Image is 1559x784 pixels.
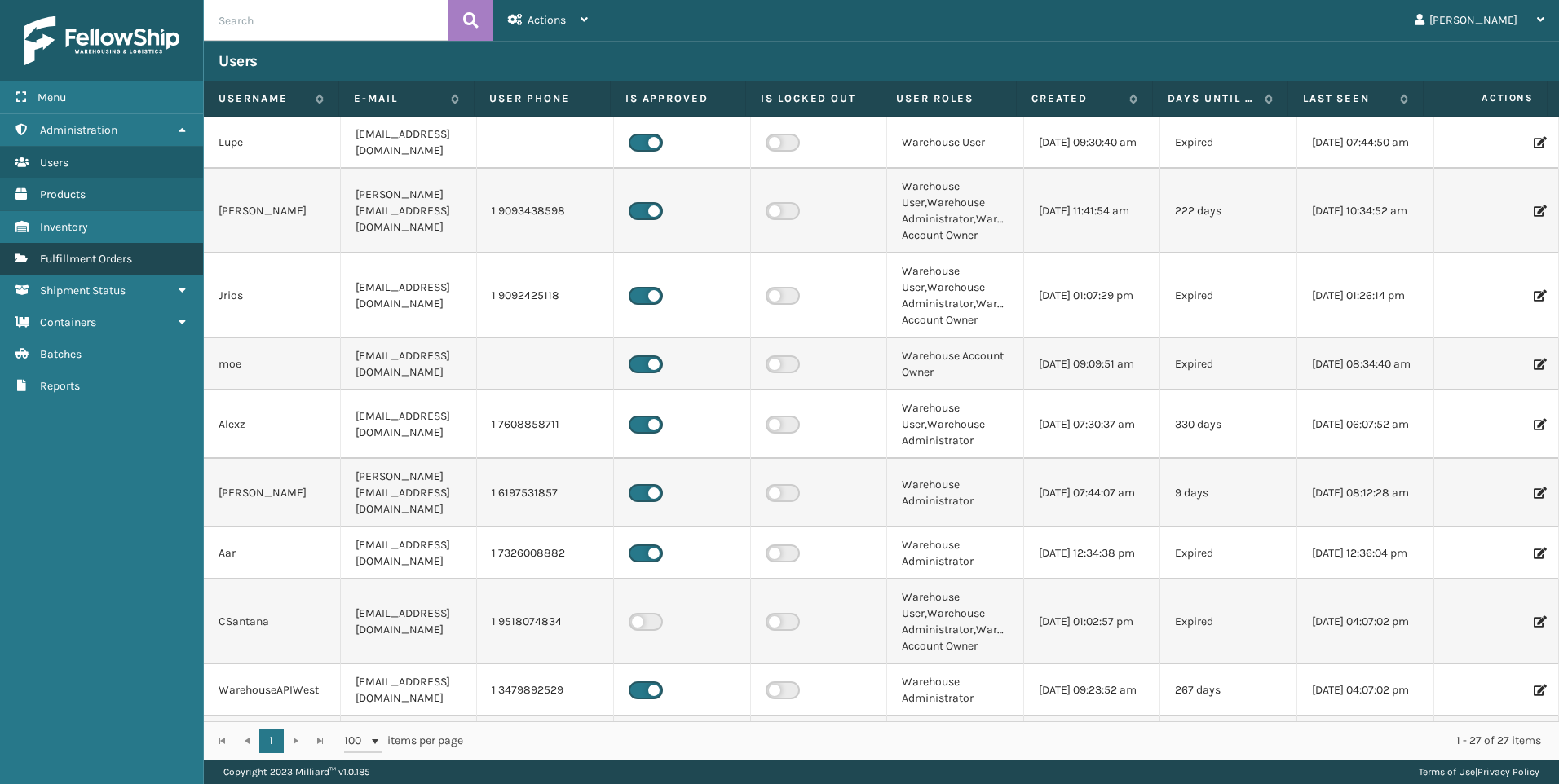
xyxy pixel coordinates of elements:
td: [DATE] 08:12:28 am [1297,459,1434,527]
td: [DATE] 09:23:52 am [1024,664,1161,716]
td: 1 9092425118 [477,253,614,338]
td: [DATE] 12:34:38 pm [1024,527,1161,579]
span: Batches [40,347,82,361]
a: Terms of Use [1419,766,1475,777]
td: [EMAIL_ADDRESS][DOMAIN_NAME] [341,579,478,664]
a: 1 [259,729,284,753]
td: 1 7326008882 [477,527,614,579]
td: [EMAIL_ADDRESS][DOMAIN_NAME] [341,253,478,338]
td: [DATE] 04:07:02 pm [1297,579,1434,664]
td: [PERSON_NAME] [204,169,341,253]
td: 330 days [1160,390,1297,459]
td: 1 9093438598 [477,169,614,253]
span: Actions [1429,85,1544,112]
td: Warehouse Administrator [887,664,1024,716]
td: Expired [1160,253,1297,338]
td: [DATE] 12:36:04 pm [1297,527,1434,579]
td: [DATE] 11:41:54 am [1024,169,1161,253]
td: Expired [1160,527,1297,579]
span: Shipment Status [40,284,126,297]
span: items per page [344,729,463,753]
td: Warehouse User,Warehouse Administrator,Warehouse Account Owner [887,579,1024,664]
td: [EMAIL_ADDRESS][DOMAIN_NAME] [341,390,478,459]
td: [EMAIL_ADDRESS][DOMAIN_NAME] [341,117,478,169]
td: [DATE] 07:30:37 am [1024,390,1161,459]
label: Last Seen [1303,91,1392,106]
td: [PERSON_NAME][EMAIL_ADDRESS][DOMAIN_NAME] [341,169,478,253]
span: Actions [528,13,566,27]
span: Containers [40,315,96,329]
td: 1 6197531857 [477,459,614,527]
label: User Roles [896,91,1001,106]
label: E-mail [354,91,443,106]
label: Is Locked Out [761,91,866,106]
div: | [1419,760,1539,784]
span: Administration [40,123,117,137]
td: [DATE] 07:44:50 am [1297,117,1434,169]
i: Edit [1534,290,1544,302]
td: Expired [1160,579,1297,664]
td: WarehouseAPIWest [204,664,341,716]
i: Edit [1534,137,1544,148]
td: Warehouse User [887,117,1024,169]
td: [DATE] 01:07:29 pm [1024,253,1161,338]
label: Username [219,91,307,106]
td: Expired [1160,117,1297,169]
span: Menu [38,90,66,104]
span: Users [40,156,68,170]
td: [DATE] 06:07:52 am [1297,390,1434,459]
i: Edit [1534,548,1544,559]
i: Edit [1534,419,1544,430]
td: Warehouse Administrator [887,527,1024,579]
td: [EMAIL_ADDRESS][DOMAIN_NAME] [341,664,478,716]
td: Lupe [204,117,341,169]
span: 100 [344,733,369,749]
td: [DATE] 10:34:52 am [1297,169,1434,253]
span: Fulfillment Orders [40,252,132,266]
td: [PERSON_NAME][EMAIL_ADDRESS][DOMAIN_NAME] [341,459,478,527]
td: Expired [1160,338,1297,390]
label: Created [1031,91,1120,106]
td: [DATE] 09:30:40 am [1024,117,1161,169]
td: Warehouse Account Owner [887,338,1024,390]
div: 1 - 27 of 27 items [486,733,1541,749]
td: 1 3479892529 [477,664,614,716]
td: Jrios [204,253,341,338]
td: Warehouse Administrator [887,459,1024,527]
td: [DATE] 04:07:02 pm [1297,664,1434,716]
label: Days until password expires [1168,91,1256,106]
td: Alexz [204,390,341,459]
td: Warehouse User,Warehouse Administrator,Warehouse Account Owner [887,169,1024,253]
td: Aar [204,527,341,579]
img: logo [24,16,179,65]
td: [DATE] 01:26:14 pm [1297,253,1434,338]
h3: Users [219,51,258,71]
td: [DATE] 09:09:51 am [1024,338,1161,390]
td: 9 days [1160,459,1297,527]
td: 222 days [1160,169,1297,253]
td: [PERSON_NAME] [204,459,341,527]
td: [DATE] 07:44:07 am [1024,459,1161,527]
td: [DATE] 01:02:57 pm [1024,579,1161,664]
td: [EMAIL_ADDRESS][DOMAIN_NAME] [341,527,478,579]
td: 267 days [1160,664,1297,716]
i: Edit [1534,359,1544,370]
i: Edit [1534,616,1544,628]
span: Inventory [40,220,88,234]
td: CSantana [204,579,341,664]
a: Privacy Policy [1477,766,1539,777]
i: Edit [1534,487,1544,499]
span: Reports [40,379,80,393]
td: 1 7608858711 [477,390,614,459]
td: moe [204,338,341,390]
td: Warehouse User,Warehouse Administrator,Warehouse Account Owner [887,253,1024,338]
td: Warehouse User,Warehouse Administrator [887,390,1024,459]
td: 1 9518074834 [477,579,614,664]
td: [DATE] 08:34:40 am [1297,338,1434,390]
i: Edit [1534,205,1544,217]
span: Products [40,187,86,201]
label: User phone [489,91,594,106]
label: Is Approved [625,91,731,106]
i: Edit [1534,685,1544,696]
p: Copyright 2023 Milliard™ v 1.0.185 [223,760,370,784]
